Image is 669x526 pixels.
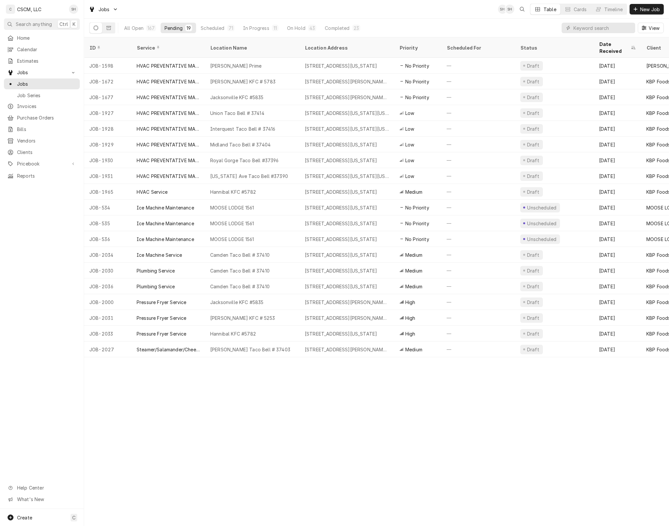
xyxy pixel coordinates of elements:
div: JOB-2031 [84,310,131,326]
span: Ctrl [59,21,68,28]
div: — [441,341,515,357]
div: HVAC PREVENTATIVE MAINTENANCE [137,125,200,132]
div: Ice Machine Maintenance [137,236,194,243]
div: — [441,263,515,278]
span: Job Series [17,92,77,99]
div: [STREET_ADDRESS][US_STATE] [305,62,377,69]
span: K [73,21,76,28]
div: [DATE] [594,105,641,121]
div: JOB-535 [84,215,131,231]
div: JOB-534 [84,200,131,215]
div: — [441,105,515,121]
div: Ice Machine Maintenance [137,220,194,227]
div: [PERSON_NAME] KFC # 5783 [210,78,276,85]
span: C [72,514,76,521]
div: Draft [526,62,540,69]
div: Ice Machine Maintenance [137,204,194,211]
div: Draft [526,78,540,85]
div: [STREET_ADDRESS][US_STATE] [305,188,377,195]
span: Purchase Orders [17,114,77,121]
div: HVAC Service [137,188,167,195]
div: Camden Taco Bell # 37410 [210,252,270,258]
div: Serra Heyen's Avatar [69,5,78,14]
div: Draft [526,110,540,117]
div: Unscheduled [526,220,557,227]
a: Reports [4,170,80,181]
div: — [441,137,515,152]
div: Plumbing Service [137,283,175,290]
div: [STREET_ADDRESS][PERSON_NAME][US_STATE] [305,346,389,353]
span: No Priority [405,62,429,69]
div: Priority [399,44,435,51]
div: Draft [526,346,540,353]
div: Royal Gorge Taco Bell #37396 [210,157,279,164]
div: Jacksonville KFC #5835 [210,94,264,101]
div: HVAC PREVENTATIVE MAINTENANCE [137,78,200,85]
div: MOOSE LODGE 1561 [210,220,254,227]
div: — [441,247,515,263]
div: [STREET_ADDRESS][PERSON_NAME][US_STATE] [305,315,389,321]
div: [STREET_ADDRESS][US_STATE] [305,283,377,290]
span: Medium [405,188,422,195]
div: Cards [574,6,587,13]
div: Scheduled [201,25,224,32]
div: JOB-1931 [84,168,131,184]
div: [STREET_ADDRESS][US_STATE] [305,236,377,243]
div: — [441,294,515,310]
div: — [441,58,515,74]
a: Purchase Orders [4,112,80,123]
div: JOB-1677 [84,89,131,105]
span: Low [405,173,414,180]
span: High [405,299,415,306]
div: — [441,74,515,89]
a: Go to What's New [4,494,80,505]
span: Medium [405,283,422,290]
div: — [441,200,515,215]
div: 71 [229,25,233,32]
div: Plumbing Service [137,267,175,274]
span: Medium [405,346,422,353]
div: [DATE] [594,247,641,263]
div: 43 [309,25,315,32]
div: 11 [273,25,277,32]
div: HVAC PREVENTATIVE MAINTENANCE [137,94,200,101]
div: Draft [526,173,540,180]
div: — [441,121,515,137]
div: HVAC PREVENTATIVE MAINTENANCE [137,141,200,148]
div: Location Address [305,44,388,51]
a: Job Series [4,90,80,101]
span: Pricebook [17,160,67,167]
div: Service [137,44,198,51]
div: Serra Heyen's Avatar [505,5,514,14]
div: Camden Taco Bell # 37410 [210,283,270,290]
div: JOB-2030 [84,263,131,278]
span: No Priority [405,220,429,227]
div: Draft [526,315,540,321]
div: MOOSE LODGE 1561 [210,236,254,243]
div: Draft [526,94,540,101]
span: Jobs [17,69,67,76]
div: [DATE] [594,341,641,357]
div: JOB-1965 [84,184,131,200]
div: — [441,278,515,294]
div: JOB-1930 [84,152,131,168]
div: Draft [526,330,540,337]
div: [STREET_ADDRESS][US_STATE] [305,330,377,337]
div: Ice Machine Service [137,252,182,258]
div: Pending [165,25,183,32]
button: New Job [630,4,664,14]
div: Draft [526,188,540,195]
div: JOB-1927 [84,105,131,121]
div: [DATE] [594,294,641,310]
div: All Open [124,25,144,32]
div: [DATE] [594,326,641,341]
div: Pressure Fryer Service [137,299,187,306]
div: [DATE] [594,215,641,231]
div: [STREET_ADDRESS][PERSON_NAME][US_STATE] [305,94,389,101]
div: [US_STATE] Ave Taco Bell #37390 [210,173,288,180]
div: Draft [526,125,540,132]
div: [PERSON_NAME] Taco Bell # 37403 [210,346,290,353]
span: Bills [17,126,77,133]
span: Estimates [17,57,77,64]
div: CSCM, LLC [17,6,41,13]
